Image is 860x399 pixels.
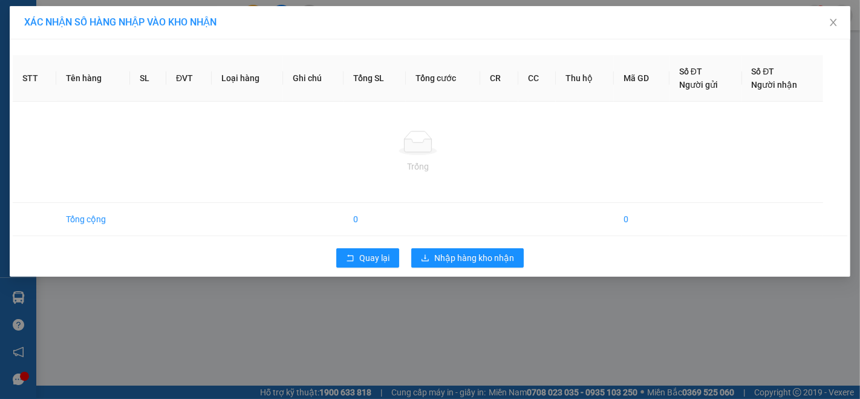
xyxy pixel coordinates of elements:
th: Thu hộ [556,55,614,102]
span: Người gửi [679,80,718,90]
th: STT [13,55,56,102]
span: rollback [346,254,354,263]
button: downloadNhập hàng kho nhận [411,248,524,268]
button: Close [816,6,850,40]
td: 0 [614,203,669,236]
span: Nhập hàng kho nhận [434,251,514,265]
th: Mã GD [614,55,669,102]
th: Tổng SL [344,55,406,102]
th: Ghi chú [283,55,344,102]
div: Trống [22,160,813,173]
td: 0 [344,203,406,236]
span: download [421,254,429,263]
span: XÁC NHẬN SỐ HÀNG NHẬP VÀO KHO NHẬN [24,16,217,28]
th: Tên hàng [56,55,130,102]
span: Số ĐT [752,67,775,76]
span: Người nhận [752,80,798,90]
button: rollbackQuay lại [336,248,399,268]
th: Tổng cước [406,55,480,102]
th: ĐVT [166,55,212,102]
span: Số ĐT [679,67,702,76]
th: SL [130,55,166,102]
span: Quay lại [359,251,389,265]
th: Loại hàng [212,55,283,102]
td: Tổng cộng [56,203,130,236]
span: close [829,18,838,27]
th: CC [518,55,556,102]
th: CR [480,55,518,102]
